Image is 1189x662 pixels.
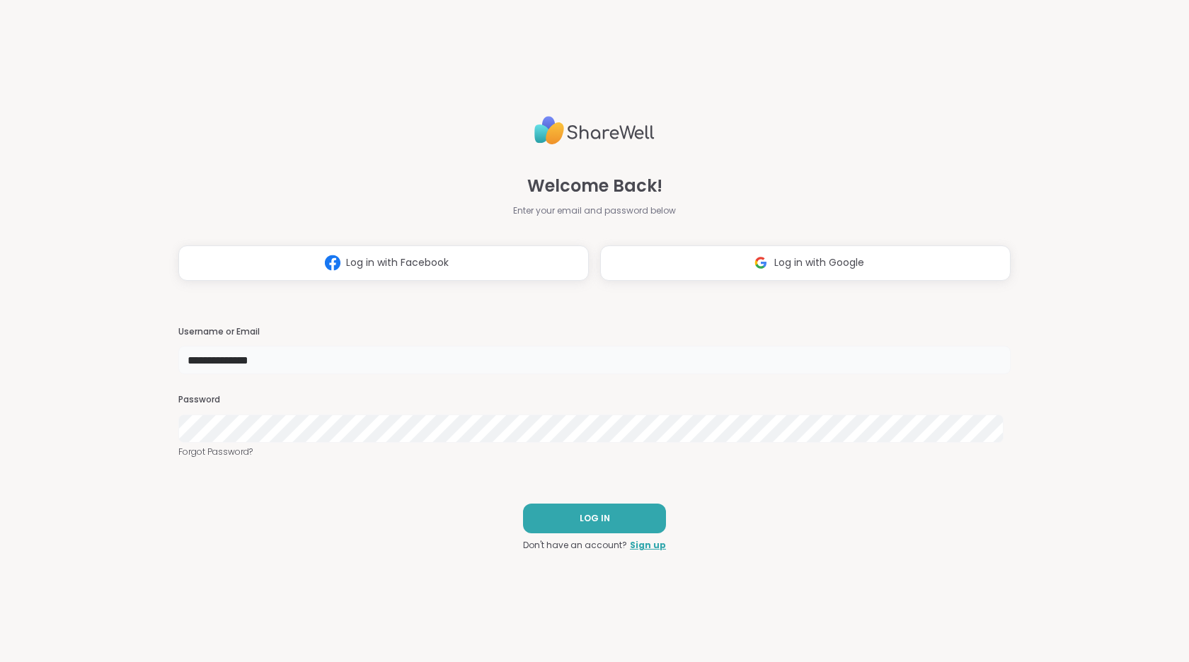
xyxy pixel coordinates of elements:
[178,394,1011,406] h3: Password
[346,255,449,270] span: Log in with Facebook
[600,245,1011,281] button: Log in with Google
[523,539,627,552] span: Don't have an account?
[534,110,655,151] img: ShareWell Logo
[513,204,676,217] span: Enter your email and password below
[774,255,864,270] span: Log in with Google
[523,504,666,533] button: LOG IN
[527,173,662,199] span: Welcome Back!
[747,250,774,276] img: ShareWell Logomark
[580,512,610,525] span: LOG IN
[178,245,589,281] button: Log in with Facebook
[630,539,666,552] a: Sign up
[319,250,346,276] img: ShareWell Logomark
[178,446,1011,458] a: Forgot Password?
[178,326,1011,338] h3: Username or Email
